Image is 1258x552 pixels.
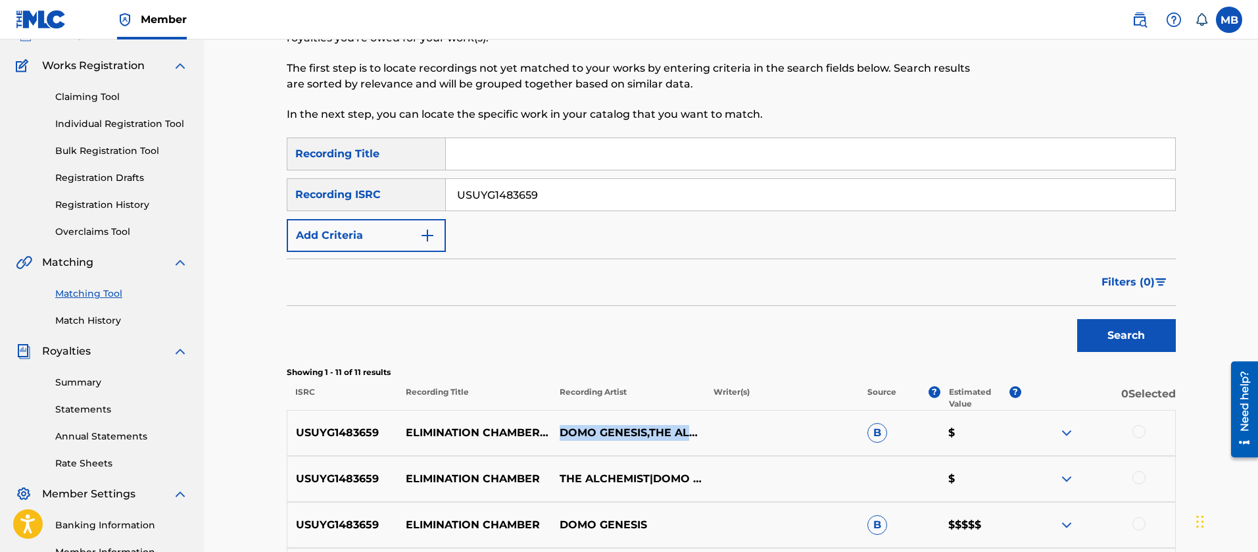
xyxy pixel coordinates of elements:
a: Claiming Tool [55,90,188,104]
p: ELIMINATION CHAMBER [397,471,551,487]
p: DOMO GENESIS [551,517,705,533]
p: Estimated Value [949,386,1009,410]
p: Source [867,386,896,410]
iframe: Chat Widget [1192,489,1258,552]
div: Help [1161,7,1187,33]
span: Member [141,12,187,27]
p: USUYG1483659 [287,425,398,441]
form: Search Form [287,138,1176,359]
a: Rate Sheets [55,457,188,470]
p: USUYG1483659 [287,517,398,533]
span: Member Settings [42,486,135,502]
div: Notifications [1195,13,1208,26]
a: Statements [55,403,188,416]
span: Matching [42,255,93,270]
p: ELIMINATION CHAMBER [397,517,551,533]
img: help [1166,12,1182,28]
img: expand [172,255,188,270]
p: Writer(s) [705,386,859,410]
p: 0 Selected [1021,386,1175,410]
img: MLC Logo [16,10,66,29]
p: ELIMINATION CHAMBER [FEAT. [PERSON_NAME], [PERSON_NAME], ACTION [PERSON_NAME]] [397,425,551,441]
img: search [1132,12,1148,28]
a: Annual Statements [55,430,188,443]
img: Royalties [16,343,32,359]
p: $ [940,425,1021,441]
p: In the next step, you can locate the specific work in your catalog that you want to match. [287,107,971,122]
iframe: Resource Center [1221,357,1258,463]
div: User Menu [1216,7,1242,33]
img: expand [1059,425,1075,441]
button: Search [1077,319,1176,352]
a: Bulk Registration Tool [55,144,188,158]
p: The first step is to locate recordings not yet matched to your works by entering criteria in the ... [287,61,971,92]
a: Match History [55,314,188,328]
a: Individual Registration Tool [55,117,188,131]
span: ? [1009,386,1021,398]
button: Filters (0) [1094,266,1176,299]
a: Overclaims Tool [55,225,188,239]
span: Works Registration [42,58,145,74]
a: Matching Tool [55,287,188,301]
span: B [867,423,887,443]
img: Works Registration [16,58,33,74]
span: Filters ( 0 ) [1101,274,1155,290]
img: Matching [16,255,32,270]
p: ISRC [287,386,397,410]
p: Recording Artist [551,386,705,410]
span: B [867,515,887,535]
p: Recording Title [397,386,550,410]
img: Top Rightsholder [117,12,133,28]
p: THE ALCHEMIST|DOMO GENESIS [551,471,705,487]
img: expand [1059,517,1075,533]
a: Registration History [55,198,188,212]
p: $$$$$ [940,517,1021,533]
p: $ [940,471,1021,487]
span: ? [929,386,940,398]
a: Public Search [1126,7,1153,33]
img: expand [172,58,188,74]
a: CatalogCatalog [16,26,84,42]
p: USUYG1483659 [287,471,398,487]
img: expand [172,486,188,502]
p: DOMO GENESIS,THE ALCHEMIST [551,425,705,441]
img: filter [1155,278,1167,286]
a: Registration Drafts [55,171,188,185]
a: Banking Information [55,518,188,532]
div: Drag [1196,502,1204,541]
img: 9d2ae6d4665cec9f34b9.svg [420,228,435,243]
button: Add Criteria [287,219,446,252]
p: Showing 1 - 11 of 11 results [287,366,1176,378]
img: expand [1059,471,1075,487]
img: Member Settings [16,486,32,502]
a: Summary [55,376,188,389]
span: Royalties [42,343,91,359]
img: expand [172,343,188,359]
